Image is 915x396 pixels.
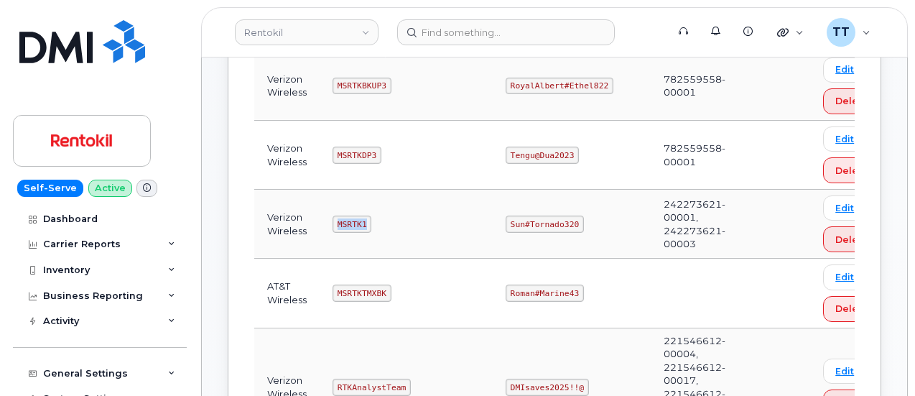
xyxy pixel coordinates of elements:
[835,302,868,316] span: Delete
[651,121,756,190] td: 782559558-00001
[506,147,579,164] code: Tengu@Dua2023
[823,359,866,384] a: Edit
[333,78,391,95] code: MSRTKBKUP3
[823,296,881,322] button: Delete
[835,164,868,178] span: Delete
[254,52,320,121] td: Verizon Wireless
[823,264,866,290] a: Edit
[506,78,613,95] code: RoyalAlbert#Ethel822
[506,379,589,396] code: DMIsaves2025!!@
[823,157,881,183] button: Delete
[333,379,411,396] code: RTKAnalystTeam
[823,57,866,83] a: Edit
[254,190,320,259] td: Verizon Wireless
[853,333,904,385] iframe: Messenger Launcher
[835,233,868,247] span: Delete
[506,216,584,233] code: Sun#Tornado320
[823,126,866,152] a: Edit
[651,52,756,121] td: 782559558-00001
[333,216,371,233] code: MSRTK1
[817,18,881,47] div: Travis Tedesco
[823,226,881,252] button: Delete
[823,88,881,114] button: Delete
[835,94,868,108] span: Delete
[254,259,320,328] td: AT&T Wireless
[397,19,615,45] input: Find something...
[767,18,814,47] div: Quicklinks
[333,285,391,302] code: MSRTKTMXBK
[651,190,756,259] td: 242273621-00001, 242273621-00003
[333,147,381,164] code: MSRTKDP3
[254,121,320,190] td: Verizon Wireless
[823,195,866,221] a: Edit
[235,19,378,45] a: Rentokil
[506,285,584,302] code: Roman#Marine43
[832,24,850,41] span: TT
